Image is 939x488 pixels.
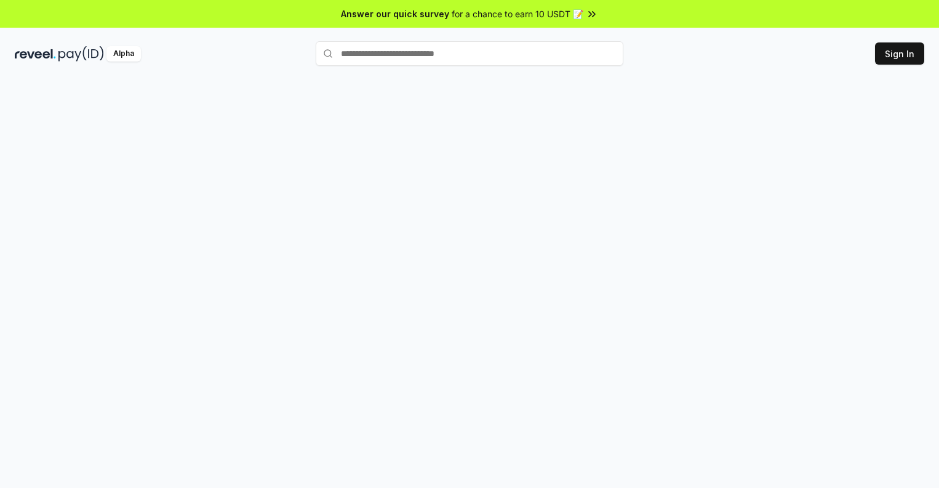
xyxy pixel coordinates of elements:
[15,46,56,62] img: reveel_dark
[106,46,141,62] div: Alpha
[58,46,104,62] img: pay_id
[341,7,449,20] span: Answer our quick survey
[875,42,924,65] button: Sign In
[452,7,583,20] span: for a chance to earn 10 USDT 📝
